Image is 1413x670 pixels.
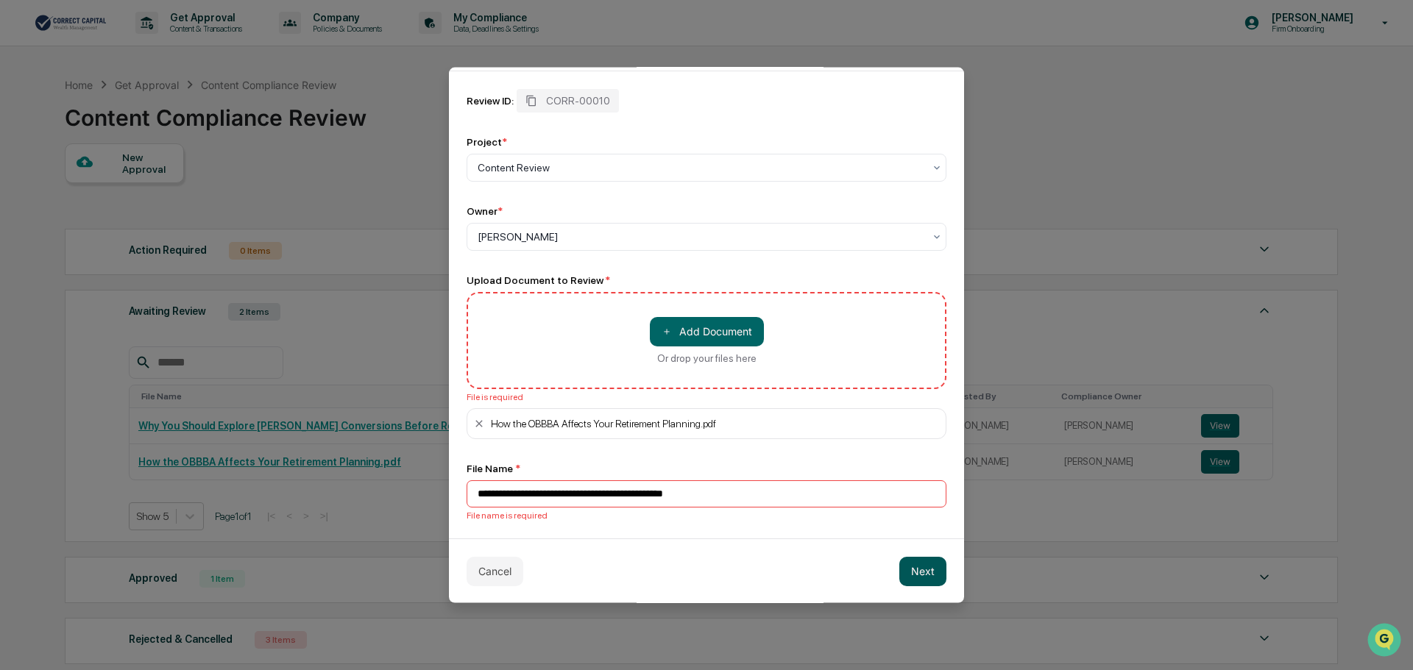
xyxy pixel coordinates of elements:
div: File Name [467,462,946,474]
div: We're available if you need us! [50,127,186,139]
a: 🖐️Preclearance [9,179,101,206]
span: CORR-00010 [546,94,610,106]
div: Upload Document to Review [467,274,946,285]
div: Project [467,135,507,147]
p: How can we help? [15,31,268,54]
span: Pylon [146,249,178,260]
button: Or drop your files here [650,316,764,346]
div: How the OBBBA Affects Your Retirement Planning.pdf [491,417,940,429]
button: Next [899,556,946,585]
div: Or drop your files here [657,352,757,363]
a: Powered byPylon [104,249,178,260]
iframe: Open customer support [1366,621,1406,661]
div: 🗄️ [107,187,118,199]
div: File is required [467,391,946,402]
span: Preclearance [29,185,95,200]
div: 🔎 [15,215,26,227]
img: 1746055101610-c473b297-6a78-478c-a979-82029cc54cd1 [15,113,41,139]
div: 🖐️ [15,187,26,199]
div: File name is required [467,510,946,520]
span: Data Lookup [29,213,93,228]
a: 🔎Data Lookup [9,207,99,234]
span: Attestations [121,185,183,200]
button: Cancel [467,556,523,585]
div: Owner [467,204,503,216]
span: ＋ [662,324,672,338]
div: Review ID: [467,94,514,106]
div: Start new chat [50,113,241,127]
button: Start new chat [250,117,268,135]
a: 🗄️Attestations [101,179,188,206]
